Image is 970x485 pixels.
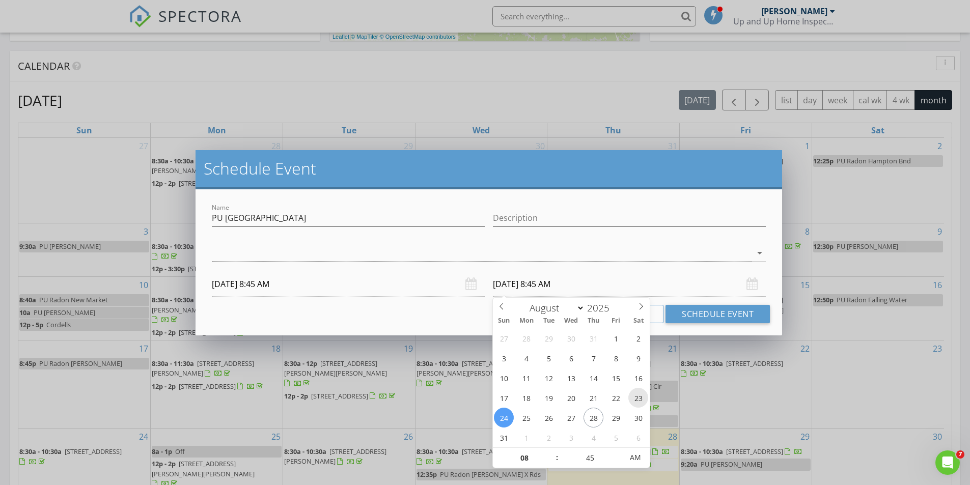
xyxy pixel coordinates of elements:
[956,450,964,459] span: 7
[584,388,603,408] span: August 21, 2025
[627,318,650,324] span: Sat
[561,408,581,427] span: August 27, 2025
[494,388,514,408] span: August 17, 2025
[561,348,581,368] span: August 6, 2025
[561,427,581,447] span: September 3, 2025
[666,305,770,323] button: Schedule Event
[605,318,627,324] span: Fri
[539,408,559,427] span: August 26, 2025
[606,368,626,388] span: August 15, 2025
[561,388,581,408] span: August 20, 2025
[621,447,649,468] span: Click to toggle
[556,447,559,468] span: :
[516,408,536,427] span: August 25, 2025
[606,348,626,368] span: August 8, 2025
[606,408,626,427] span: August 29, 2025
[935,450,960,475] iframe: Intercom live chat
[539,368,559,388] span: August 12, 2025
[628,408,648,427] span: August 30, 2025
[515,318,538,324] span: Mon
[584,368,603,388] span: August 14, 2025
[204,158,774,179] h2: Schedule Event
[494,348,514,368] span: August 3, 2025
[516,427,536,447] span: September 1, 2025
[494,408,514,427] span: August 24, 2025
[494,328,514,348] span: July 27, 2025
[628,328,648,348] span: August 2, 2025
[516,348,536,368] span: August 4, 2025
[561,368,581,388] span: August 13, 2025
[606,388,626,408] span: August 22, 2025
[606,328,626,348] span: August 1, 2025
[628,427,648,447] span: September 6, 2025
[628,348,648,368] span: August 9, 2025
[606,427,626,447] span: September 5, 2025
[585,301,618,315] input: Year
[628,368,648,388] span: August 16, 2025
[516,328,536,348] span: July 28, 2025
[539,427,559,447] span: September 2, 2025
[628,388,648,408] span: August 23, 2025
[584,328,603,348] span: July 31, 2025
[494,368,514,388] span: August 10, 2025
[493,272,766,297] input: Select date
[516,368,536,388] span: August 11, 2025
[539,388,559,408] span: August 19, 2025
[516,388,536,408] span: August 18, 2025
[538,318,560,324] span: Tue
[539,328,559,348] span: July 29, 2025
[212,272,485,297] input: Select date
[493,318,515,324] span: Sun
[560,318,583,324] span: Wed
[584,408,603,427] span: August 28, 2025
[583,318,605,324] span: Thu
[539,348,559,368] span: August 5, 2025
[561,328,581,348] span: July 30, 2025
[754,247,766,259] i: arrow_drop_down
[584,348,603,368] span: August 7, 2025
[584,427,603,447] span: September 4, 2025
[494,427,514,447] span: August 31, 2025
